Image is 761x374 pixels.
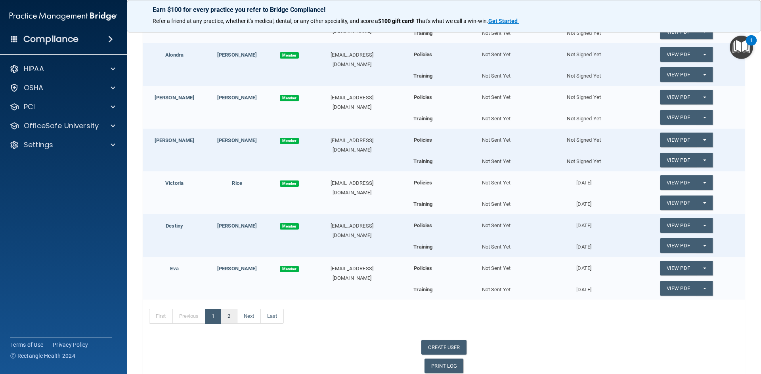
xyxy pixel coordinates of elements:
[310,93,394,112] div: [EMAIL_ADDRESS][DOMAIN_NAME]
[750,40,753,51] div: 1
[660,218,696,233] a: View PDF
[413,158,432,164] b: Training
[280,138,299,144] span: Member
[23,34,78,45] h4: Compliance
[540,171,627,188] div: [DATE]
[540,67,627,81] div: Not Signed Yet
[205,309,221,324] a: 1
[452,67,540,81] div: Not Sent Yet
[413,244,432,250] b: Training
[221,309,237,324] a: 2
[170,266,178,271] a: Eva
[660,110,696,125] a: View PDF
[452,86,540,102] div: Not Sent Yet
[413,30,432,36] b: Training
[660,196,696,210] a: View PDF
[660,175,696,190] a: View PDF
[452,43,540,59] div: Not Sent Yet
[280,95,299,101] span: Member
[414,265,432,271] b: Policies
[310,50,394,69] div: [EMAIL_ADDRESS][DOMAIN_NAME]
[10,64,115,74] a: HIPAA
[24,140,53,150] p: Settings
[452,281,540,294] div: Not Sent Yet
[165,180,184,186] a: Victoria
[452,196,540,209] div: Not Sent Yet
[660,90,696,104] a: View PDF
[153,6,735,13] p: Earn $100 for every practice you refer to Bridge Compliance!
[660,47,696,62] a: View PDF
[413,73,432,79] b: Training
[488,18,519,24] a: Get Started
[452,129,540,145] div: Not Sent Yet
[540,153,627,166] div: Not Signed Yet
[414,137,432,143] b: Policies
[424,359,464,373] a: PRINT LOG
[280,180,299,187] span: Member
[660,238,696,253] a: View PDF
[540,110,627,123] div: Not Signed Yet
[280,52,299,59] span: Member
[217,137,257,143] a: [PERSON_NAME]
[280,266,299,272] span: Member
[217,52,257,58] a: [PERSON_NAME]
[660,153,696,167] a: View PDF
[310,136,394,155] div: [EMAIL_ADDRESS][DOMAIN_NAME]
[540,43,627,59] div: Not Signed Yet
[421,340,466,355] a: CREATE USER
[232,180,242,186] a: Rice
[217,95,257,101] a: [PERSON_NAME]
[452,238,540,252] div: Not Sent Yet
[10,352,75,360] span: Ⓒ Rectangle Health 2024
[53,341,88,349] a: Privacy Policy
[660,67,696,82] a: View PDF
[540,196,627,209] div: [DATE]
[310,221,394,240] div: [EMAIL_ADDRESS][DOMAIN_NAME]
[488,18,518,24] strong: Get Started
[414,180,432,186] b: Policies
[237,309,261,324] a: Next
[660,261,696,275] a: View PDF
[24,83,44,93] p: OSHA
[413,201,432,207] b: Training
[24,64,44,74] p: HIPAA
[24,121,99,131] p: OfficeSafe University
[10,341,43,349] a: Terms of Use
[413,116,432,122] b: Training
[540,238,627,252] div: [DATE]
[260,309,284,324] a: Last
[660,281,696,296] a: View PDF
[452,257,540,273] div: Not Sent Yet
[413,287,432,292] b: Training
[10,140,115,150] a: Settings
[217,266,257,271] a: [PERSON_NAME]
[165,52,184,58] a: Alondra
[24,102,35,112] p: PCI
[310,178,394,197] div: [EMAIL_ADDRESS][DOMAIN_NAME]
[660,133,696,147] a: View PDF
[414,94,432,100] b: Policies
[149,309,173,324] a: First
[217,223,257,229] a: [PERSON_NAME]
[378,18,413,24] strong: $100 gift card
[10,8,117,24] img: PMB logo
[540,86,627,102] div: Not Signed Yet
[413,18,488,24] span: ! That's what we call a win-win.
[540,214,627,230] div: [DATE]
[452,110,540,123] div: Not Sent Yet
[280,223,299,230] span: Member
[540,257,627,273] div: [DATE]
[540,129,627,145] div: Not Signed Yet
[172,309,206,324] a: Previous
[730,36,753,59] button: Open Resource Center, 1 new notification
[153,18,378,24] span: Refer a friend at any practice, whether it's medical, dental, or any other speciality, and score a
[10,83,115,93] a: OSHA
[414,222,432,228] b: Policies
[155,137,194,143] a: [PERSON_NAME]
[452,214,540,230] div: Not Sent Yet
[452,153,540,166] div: Not Sent Yet
[452,171,540,188] div: Not Sent Yet
[414,51,432,57] b: Policies
[310,264,394,283] div: [EMAIL_ADDRESS][DOMAIN_NAME]
[10,102,115,112] a: PCI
